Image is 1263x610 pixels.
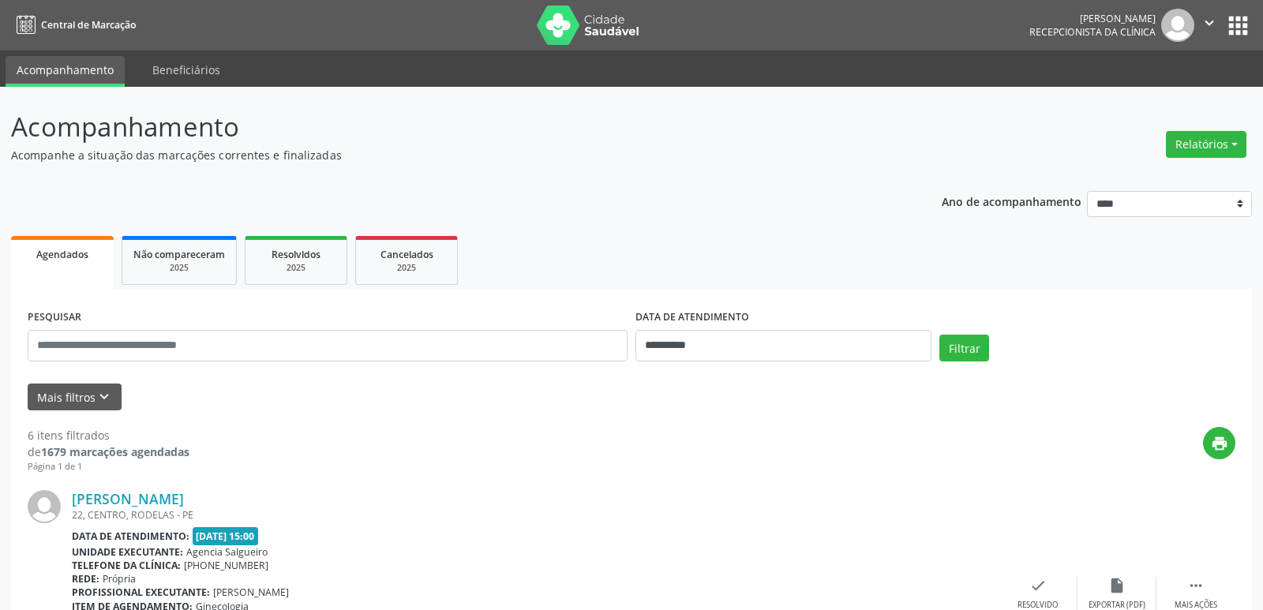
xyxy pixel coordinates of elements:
[1166,131,1246,158] button: Relatórios
[1029,577,1047,594] i: check
[1029,25,1156,39] span: Recepcionista da clínica
[28,490,61,523] img: img
[380,248,433,261] span: Cancelados
[1108,577,1126,594] i: insert_drive_file
[193,527,259,545] span: [DATE] 15:00
[635,305,749,330] label: DATA DE ATENDIMENTO
[1211,435,1228,452] i: print
[11,147,879,163] p: Acompanhe a situação das marcações correntes e finalizadas
[103,572,136,586] span: Própria
[72,545,183,559] b: Unidade executante:
[1203,427,1235,459] button: print
[72,490,184,507] a: [PERSON_NAME]
[6,56,125,87] a: Acompanhamento
[133,262,225,274] div: 2025
[72,559,181,572] b: Telefone da clínica:
[28,427,189,443] div: 6 itens filtrados
[1029,12,1156,25] div: [PERSON_NAME]
[141,56,231,84] a: Beneficiários
[1194,9,1224,42] button: 
[72,572,99,586] b: Rede:
[942,191,1081,211] p: Ano de acompanhamento
[939,335,989,361] button: Filtrar
[28,384,122,411] button: Mais filtroskeyboard_arrow_down
[28,305,81,330] label: PESQUISAR
[1224,12,1252,39] button: apps
[1161,9,1194,42] img: img
[96,388,113,406] i: keyboard_arrow_down
[41,18,136,32] span: Central de Marcação
[72,586,210,599] b: Profissional executante:
[41,444,189,459] strong: 1679 marcações agendadas
[272,248,320,261] span: Resolvidos
[257,262,335,274] div: 2025
[11,107,879,147] p: Acompanhamento
[1187,577,1205,594] i: 
[184,559,268,572] span: [PHONE_NUMBER]
[213,586,289,599] span: [PERSON_NAME]
[1201,14,1218,32] i: 
[367,262,446,274] div: 2025
[11,12,136,38] a: Central de Marcação
[28,443,189,460] div: de
[72,530,189,543] b: Data de atendimento:
[186,545,268,559] span: Agencia Salgueiro
[28,460,189,473] div: Página 1 de 1
[72,508,999,522] div: 22, CENTRO, RODELAS - PE
[36,248,88,261] span: Agendados
[133,248,225,261] span: Não compareceram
